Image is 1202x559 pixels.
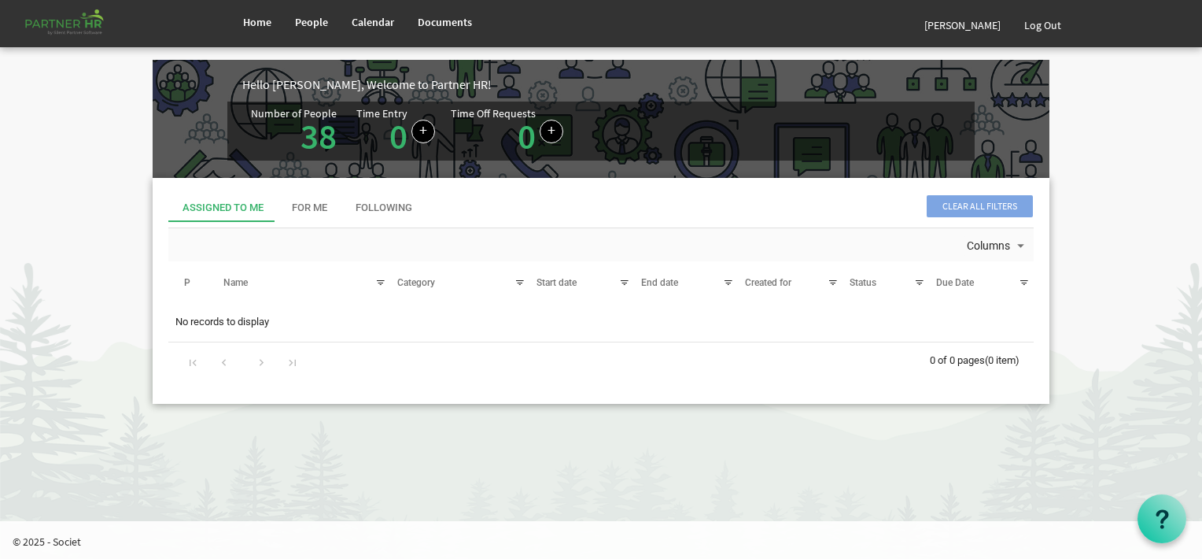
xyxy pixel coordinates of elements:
[251,350,272,372] div: Go to next page
[352,15,394,29] span: Calendar
[745,277,791,288] span: Created for
[389,114,407,158] a: 0
[451,108,579,154] div: Number of pending time-off requests
[282,350,303,372] div: Go to last page
[242,76,1049,94] div: Hello [PERSON_NAME], Welcome to Partner HR!
[243,15,271,29] span: Home
[295,15,328,29] span: People
[223,277,248,288] span: Name
[518,114,536,158] a: 0
[292,201,327,216] div: For Me
[356,108,407,119] div: Time Entry
[964,236,1031,257] button: Columns
[356,201,412,216] div: Following
[418,15,472,29] span: Documents
[451,108,536,119] div: Time Off Requests
[213,350,234,372] div: Go to previous page
[965,236,1012,256] span: Columns
[964,228,1031,261] div: Columns
[540,120,563,143] a: Create a new time off request
[13,534,1202,550] p: © 2025 - Societ
[985,354,1019,366] span: (0 item)
[927,195,1033,217] span: Clear all filters
[251,108,337,119] div: Number of People
[913,3,1012,47] a: [PERSON_NAME]
[930,342,1034,376] div: 0 of 0 pages (0 item)
[184,277,190,288] span: P
[936,277,974,288] span: Due Date
[251,108,356,154] div: Total number of active people in Partner HR
[168,194,1034,222] div: tab-header
[1012,3,1073,47] a: Log Out
[356,108,451,154] div: Number of time entries
[397,277,435,288] span: Category
[930,354,985,366] span: 0 of 0 pages
[183,201,264,216] div: Assigned To Me
[168,307,1034,337] td: No records to display
[411,120,435,143] a: Log hours
[641,277,678,288] span: End date
[536,277,577,288] span: Start date
[300,114,337,158] a: 38
[183,350,204,372] div: Go to first page
[850,277,876,288] span: Status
